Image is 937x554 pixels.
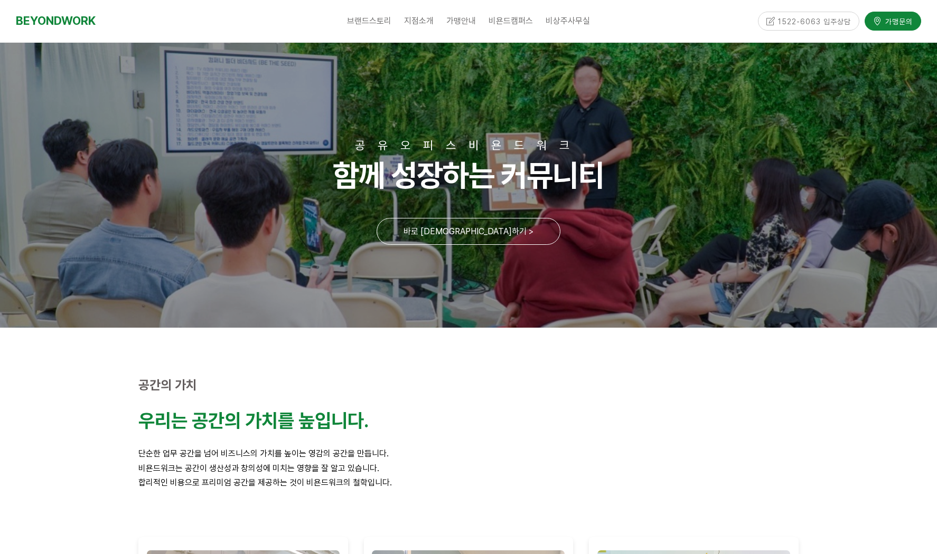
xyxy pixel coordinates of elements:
[138,446,799,461] p: 단순한 업무 공간을 넘어 비즈니스의 가치를 높이는 영감의 공간을 만듭니다.
[489,16,533,26] span: 비욘드캠퍼스
[404,16,434,26] span: 지점소개
[398,8,440,34] a: 지점소개
[882,16,913,26] span: 가맹문의
[341,8,398,34] a: 브랜드스토리
[446,16,476,26] span: 가맹안내
[539,8,596,34] a: 비상주사무실
[16,11,96,31] a: BEYONDWORK
[138,461,799,475] p: 비욘드워크는 공간이 생산성과 창의성에 미치는 영향을 잘 알고 있습니다.
[347,16,391,26] span: 브랜드스토리
[865,12,921,30] a: 가맹문의
[546,16,590,26] span: 비상주사무실
[440,8,482,34] a: 가맹안내
[138,475,799,490] p: 합리적인 비용으로 프리미엄 공간을 제공하는 것이 비욘드워크의 철학입니다.
[138,377,197,393] strong: 공간의 가치
[482,8,539,34] a: 비욘드캠퍼스
[138,409,369,432] strong: 우리는 공간의 가치를 높입니다.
